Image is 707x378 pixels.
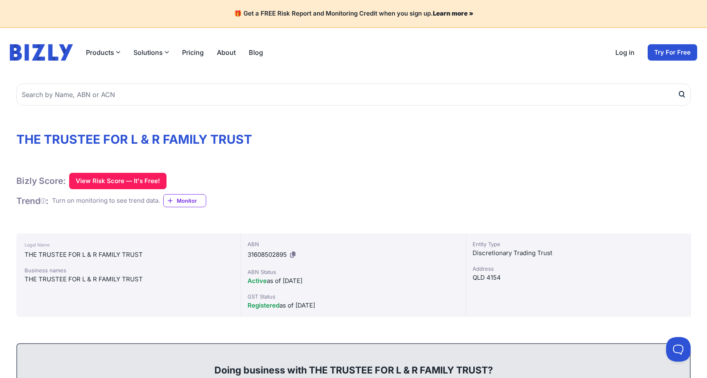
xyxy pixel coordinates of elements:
[52,196,160,206] div: Turn on monitoring to see trend data.
[16,132,691,147] h1: THE TRUSTEE FOR L & R FAMILY TRUST
[473,273,684,283] div: QLD 4154
[25,274,232,284] div: THE TRUSTEE FOR L & R FAMILY TRUST
[615,48,635,57] a: Log in
[69,173,167,189] button: View Risk Score — It's Free!
[217,48,236,57] a: About
[648,44,697,61] a: Try For Free
[248,268,459,276] div: ABN Status
[16,84,691,106] input: Search by Name, ABN or ACN
[163,194,206,207] a: Monitor
[248,301,459,310] div: as of [DATE]
[16,175,66,186] h1: Bizly Score:
[248,276,459,286] div: as of [DATE]
[248,277,267,285] span: Active
[10,10,697,18] h4: 🎁 Get a FREE Risk Report and Monitoring Credit when you sign up.
[25,240,232,250] div: Legal Name
[86,48,120,57] button: Products
[182,48,204,57] a: Pricing
[473,265,684,273] div: Address
[133,48,169,57] button: Solutions
[473,240,684,248] div: Entity Type
[248,292,459,301] div: GST Status
[25,351,682,377] div: Doing business with THE TRUSTEE FOR L & R FAMILY TRUST?
[473,248,684,258] div: Discretionary Trading Trust
[177,197,206,205] span: Monitor
[248,240,459,248] div: ABN
[248,301,279,309] span: Registered
[25,250,232,260] div: THE TRUSTEE FOR L & R FAMILY TRUST
[249,48,263,57] a: Blog
[16,195,49,206] h1: Trend :
[433,9,473,17] a: Learn more »
[666,337,691,362] iframe: Toggle Customer Support
[248,251,287,258] span: 31608502895
[25,266,232,274] div: Business names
